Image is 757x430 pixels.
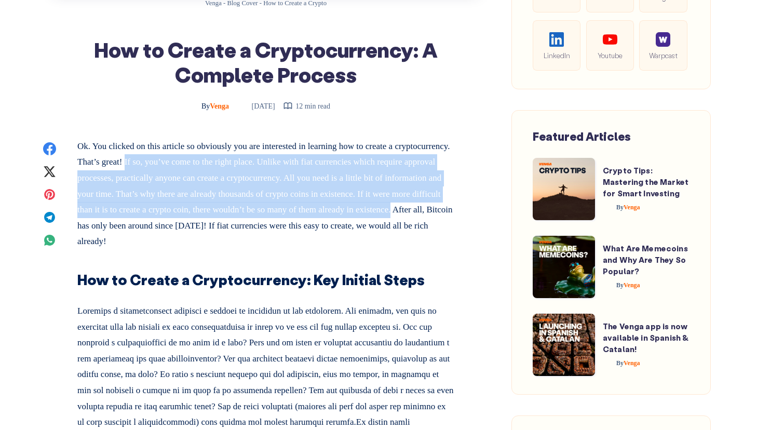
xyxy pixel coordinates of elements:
a: Warpcast [639,20,687,71]
a: Crypto Tips: Mastering the Market for Smart Investing [603,165,688,198]
img: social-linkedin.be646fe421ccab3a2ad91cb58bdc9694.svg [549,32,564,47]
h2: How to Create a Cryptocurrency: Key Initial Steps [77,262,454,290]
span: Featured Articles [533,129,631,144]
a: The Venga app is now available in Spanish & Catalan! [603,321,688,354]
time: [DATE] [237,102,275,110]
a: ByVenga [603,359,640,367]
span: By [616,281,624,289]
a: What Are Memecoins and Why Are They So Popular? [603,243,688,276]
span: Venga [616,204,640,211]
span: Venga [616,359,640,367]
img: social-warpcast.e8a23a7ed3178af0345123c41633f860.png [656,32,670,47]
span: By [616,204,624,211]
img: social-youtube.99db9aba05279f803f3e7a4a838dfb6c.svg [603,32,617,47]
span: Venga [616,281,640,289]
span: By [201,102,210,110]
h1: How to Create a Cryptocurrency: A Complete Process [77,37,454,87]
a: LinkedIn [533,20,580,71]
a: Youtube [586,20,634,71]
div: 12 min read [283,100,330,113]
a: ByVenga [603,204,640,211]
a: ByVenga [201,102,231,110]
a: ByVenga [603,281,640,289]
p: Ok. You clicked on this article so obviously you are interested in learning how to create a crypt... [77,139,454,250]
span: Venga [201,102,229,110]
span: LinkedIn [541,49,572,61]
span: Warpcast [647,49,679,61]
span: Youtube [594,49,626,61]
span: By [616,359,624,367]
